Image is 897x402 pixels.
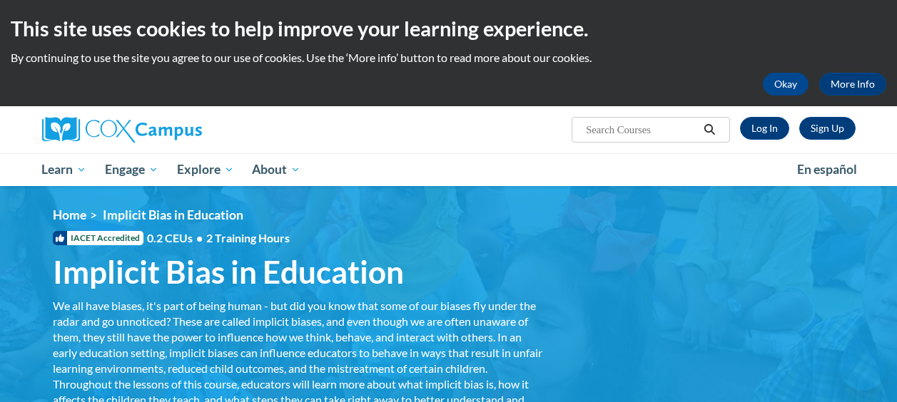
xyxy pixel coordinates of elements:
span: 0.2 CEUs [147,230,290,246]
span: 2 Training Hours [206,231,290,244]
span: Implicit Bias in Education [103,207,243,222]
span: En español [797,162,857,177]
a: Cox Campus [42,117,299,143]
button: Search [699,121,720,138]
span: Explore [177,161,234,178]
div: Main menu [31,153,866,186]
button: Okay [763,73,809,96]
span: Learn [41,161,86,178]
span: • [196,231,203,244]
span: Implicit Bias in Education [53,253,404,291]
h2: This site uses cookies to help improve your learning experience. [11,14,886,43]
iframe: Button to launch messaging window [840,345,886,391]
a: Home [53,207,86,222]
a: Explore [168,153,243,186]
p: By continuing to use the site you agree to our use of cookies. Use the ‘More info’ button to read... [11,50,886,66]
a: Register [799,117,856,140]
a: Learn [33,153,96,186]
span: IACET Accredited [53,231,143,245]
a: About [243,153,310,186]
span: Engage [105,161,158,178]
a: More Info [819,73,886,96]
span: About [252,161,300,178]
a: En español [788,155,866,185]
a: Log In [740,117,789,140]
img: Cox Campus [42,117,202,143]
a: Engage [96,153,168,186]
input: Search Courses [584,121,699,138]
